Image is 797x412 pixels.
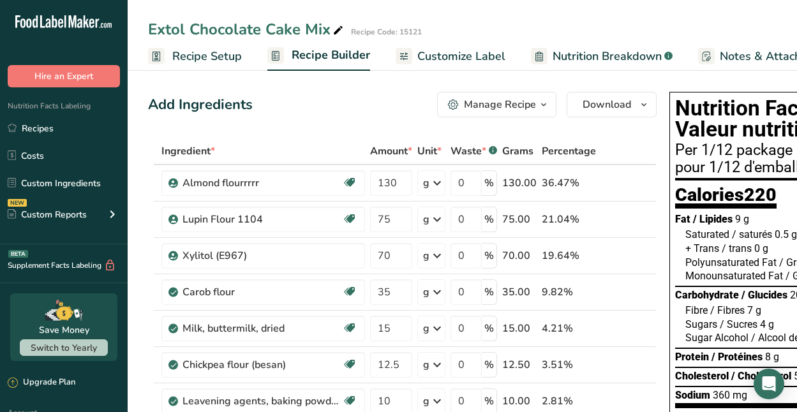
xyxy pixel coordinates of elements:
[685,228,729,240] span: Saturated
[693,213,733,225] span: / Lipides
[744,184,777,205] span: 220
[20,339,108,356] button: Switch to Yearly
[437,92,556,117] button: Manage Recipe
[417,143,442,159] span: Unit
[8,376,75,389] div: Upgrade Plan
[182,248,342,263] div: Xylitol (E967)
[685,256,777,269] span: Polyunsaturated Fat
[423,357,429,372] div: g
[741,289,787,301] span: / Glucides
[423,284,429,300] div: g
[542,284,596,300] div: 9.82%
[31,342,97,354] span: Switch to Yearly
[182,394,342,409] div: Leavening agents, baking powder, double-acting, sodium aluminum sulfate
[754,369,784,399] div: Open Intercom Messenger
[148,94,253,115] div: Add Ingredients
[542,357,596,372] div: 3.51%
[148,18,346,41] div: Extol Chocolate Cake Mix
[722,242,752,254] span: / trans
[720,318,757,330] span: / Sucres
[8,208,87,221] div: Custom Reports
[685,242,719,254] span: + Trans
[423,321,429,336] div: g
[713,389,747,401] span: 360 mg
[182,357,342,372] div: Chickpea flour (besan)
[735,213,749,225] span: 9 g
[370,143,412,159] span: Amount
[451,143,497,159] div: Waste
[732,228,772,240] span: / saturés
[39,323,89,337] div: Save Money
[182,175,342,191] div: Almond flourrrrr
[148,42,242,71] a: Recipe Setup
[675,186,777,209] div: Calories
[675,213,690,225] span: Fat
[423,248,429,263] div: g
[172,48,242,65] span: Recipe Setup
[747,304,761,316] span: 7 g
[182,212,342,227] div: Lupin Flour 1104
[675,389,710,401] span: Sodium
[502,212,537,227] div: 75.00
[685,318,717,330] span: Sugars
[502,175,537,191] div: 130.00
[675,370,729,382] span: Cholesterol
[502,357,537,372] div: 12.50
[685,332,749,344] span: Sugar Alcohol
[542,321,596,336] div: 4.21%
[423,212,429,227] div: g
[396,42,505,71] a: Customize Label
[685,304,708,316] span: Fibre
[711,351,763,363] span: / Protéines
[182,321,342,336] div: Milk, buttermilk, dried
[423,394,429,409] div: g
[8,199,27,207] div: NEW
[567,92,657,117] button: Download
[502,284,537,300] div: 35.00
[423,175,429,191] div: g
[8,65,120,87] button: Hire an Expert
[542,143,596,159] span: Percentage
[161,143,215,159] span: Ingredient
[685,270,783,282] span: Monounsaturated Fat
[675,351,709,363] span: Protein
[553,48,662,65] span: Nutrition Breakdown
[775,228,797,240] span: 0.5 g
[502,143,533,159] span: Grams
[502,394,537,409] div: 10.00
[417,48,505,65] span: Customize Label
[292,47,370,64] span: Recipe Builder
[675,289,739,301] span: Carbohydrate
[542,212,596,227] div: 21.04%
[710,304,745,316] span: / Fibres
[542,175,596,191] div: 36.47%
[502,321,537,336] div: 15.00
[583,97,631,112] span: Download
[8,250,28,258] div: BETA
[182,284,342,300] div: Carob flour
[765,351,779,363] span: 8 g
[502,248,537,263] div: 70.00
[542,394,596,409] div: 2.81%
[531,42,673,71] a: Nutrition Breakdown
[760,318,774,330] span: 4 g
[464,97,536,112] div: Manage Recipe
[351,26,422,38] div: Recipe Code: 15121
[542,248,596,263] div: 19.64%
[754,242,768,254] span: 0 g
[731,370,791,382] span: / Cholestérol
[267,41,370,71] a: Recipe Builder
